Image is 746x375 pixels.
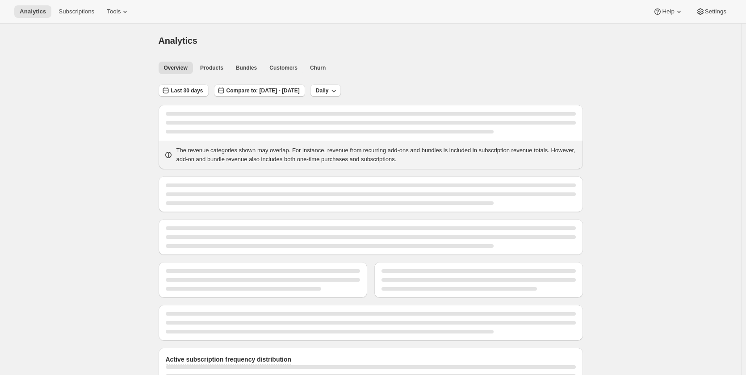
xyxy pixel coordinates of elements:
[59,8,94,15] span: Subscriptions
[101,5,135,18] button: Tools
[159,84,209,97] button: Last 30 days
[648,5,688,18] button: Help
[159,36,197,46] span: Analytics
[310,84,341,97] button: Daily
[20,8,46,15] span: Analytics
[176,146,578,164] p: The revenue categories shown may overlap. For instance, revenue from recurring add-ons and bundle...
[226,87,300,94] span: Compare to: [DATE] - [DATE]
[236,64,257,71] span: Bundles
[662,8,674,15] span: Help
[316,87,329,94] span: Daily
[53,5,100,18] button: Subscriptions
[269,64,298,71] span: Customers
[200,64,223,71] span: Products
[107,8,121,15] span: Tools
[164,64,188,71] span: Overview
[691,5,732,18] button: Settings
[310,64,326,71] span: Churn
[166,356,292,363] span: Active subscription frequency distribution
[14,5,51,18] button: Analytics
[171,87,203,94] span: Last 30 days
[705,8,726,15] span: Settings
[214,84,305,97] button: Compare to: [DATE] - [DATE]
